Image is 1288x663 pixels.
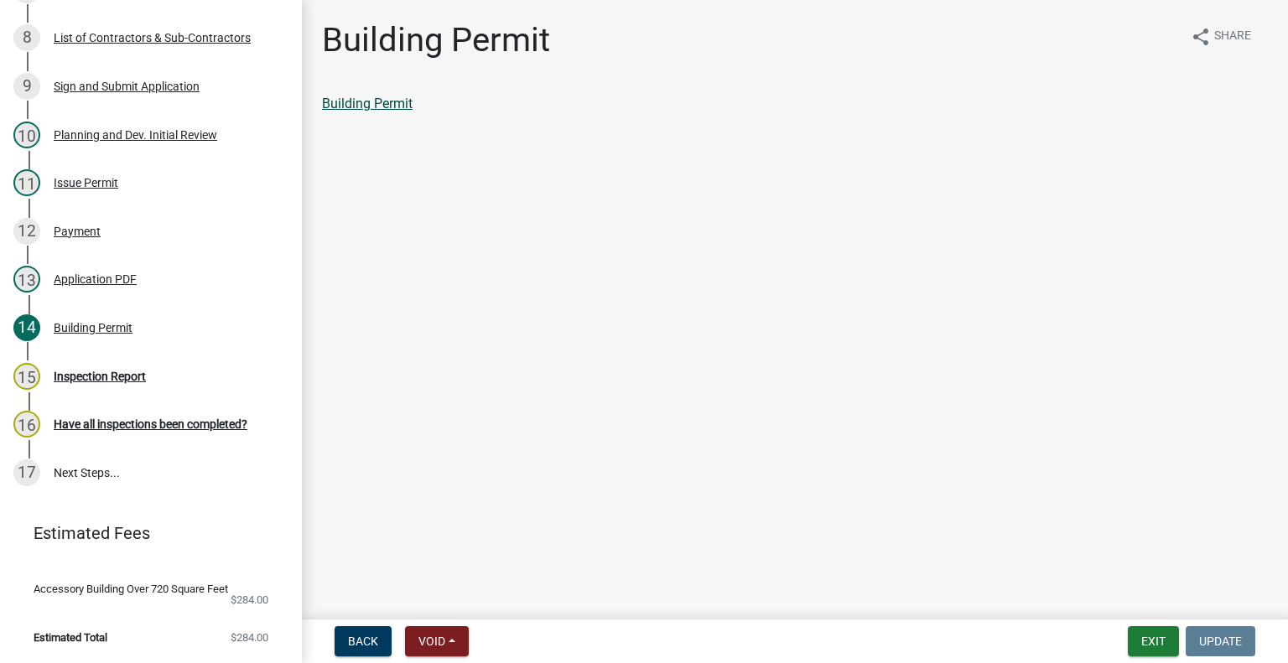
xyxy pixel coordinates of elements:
[54,80,200,92] div: Sign and Submit Application
[54,225,101,237] div: Payment
[34,583,228,594] span: Accessory Building Over 720 Square Feet
[54,129,217,141] div: Planning and Dev. Initial Review
[54,273,137,285] div: Application PDF
[1214,27,1251,47] span: Share
[348,635,378,648] span: Back
[13,266,40,293] div: 13
[1128,626,1179,656] button: Exit
[13,459,40,486] div: 17
[13,218,40,245] div: 12
[13,411,40,438] div: 16
[322,20,550,60] h1: Building Permit
[54,418,247,430] div: Have all inspections been completed?
[54,32,251,44] div: List of Contractors & Sub-Contractors
[13,169,40,196] div: 11
[13,314,40,341] div: 14
[1199,635,1242,648] span: Update
[13,516,275,550] a: Estimated Fees
[54,177,118,189] div: Issue Permit
[1186,626,1255,656] button: Update
[1177,20,1265,53] button: shareShare
[13,24,40,51] div: 8
[1191,27,1211,47] i: share
[34,632,107,643] span: Estimated Total
[13,122,40,148] div: 10
[54,370,146,382] div: Inspection Report
[418,635,445,648] span: Void
[54,322,132,334] div: Building Permit
[13,73,40,100] div: 9
[231,594,268,605] span: $284.00
[335,626,392,656] button: Back
[13,363,40,390] div: 15
[322,96,413,111] a: Building Permit
[405,626,469,656] button: Void
[231,632,268,643] span: $284.00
